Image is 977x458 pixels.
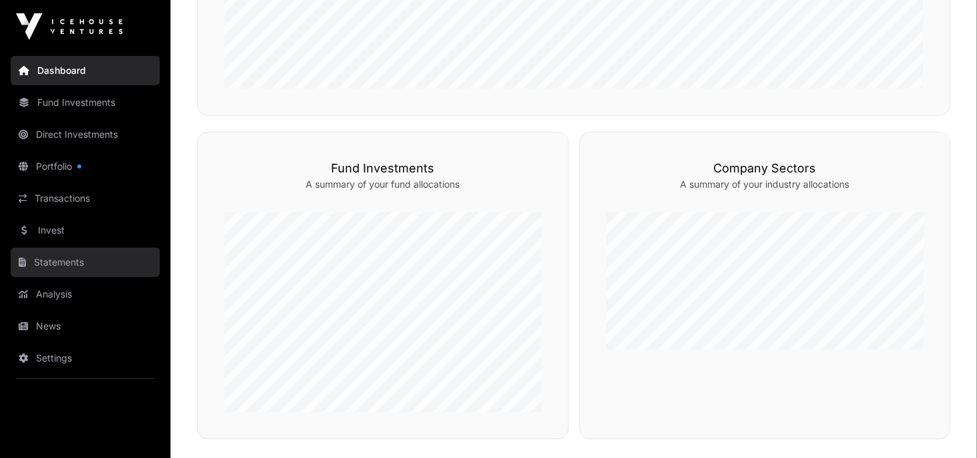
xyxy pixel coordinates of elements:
a: Portfolio [11,152,160,181]
a: Dashboard [11,56,160,85]
a: Direct Investments [11,120,160,149]
h3: Company Sectors [607,159,924,178]
p: A summary of your industry allocations [607,178,924,191]
a: Statements [11,248,160,277]
a: Transactions [11,184,160,213]
a: Settings [11,343,160,373]
a: Fund Investments [11,88,160,117]
p: A summary of your fund allocations [224,178,541,191]
a: Invest [11,216,160,245]
a: Analysis [11,280,160,309]
h3: Fund Investments [224,159,541,178]
iframe: Chat Widget [910,394,977,458]
a: News [11,312,160,341]
img: Icehouse Ventures Logo [16,13,123,40]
